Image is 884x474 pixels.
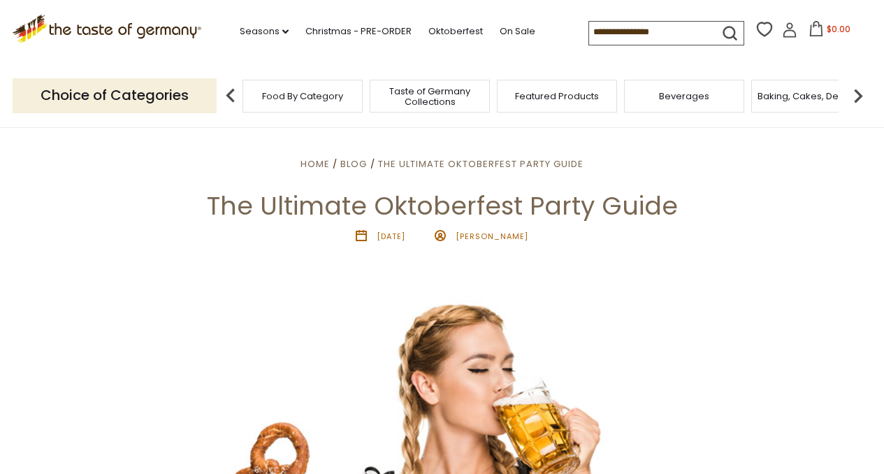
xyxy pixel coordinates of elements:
p: Choice of Categories [13,78,217,113]
a: Christmas - PRE-ORDER [305,24,412,39]
img: next arrow [844,82,872,110]
a: Blog [340,157,367,171]
a: Food By Category [262,91,343,101]
a: Beverages [659,91,709,101]
a: Oktoberfest [428,24,483,39]
a: Seasons [240,24,289,39]
h1: The Ultimate Oktoberfest Party Guide [43,190,841,222]
span: $0.00 [827,23,850,35]
time: [DATE] [377,231,405,242]
span: [PERSON_NAME] [456,231,528,242]
a: On Sale [500,24,535,39]
a: Home [300,157,330,171]
a: Taste of Germany Collections [374,86,486,107]
a: The Ultimate Oktoberfest Party Guide [378,157,584,171]
a: Featured Products [515,91,599,101]
button: $0.00 [800,21,860,42]
a: Baking, Cakes, Desserts [758,91,866,101]
img: previous arrow [217,82,245,110]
